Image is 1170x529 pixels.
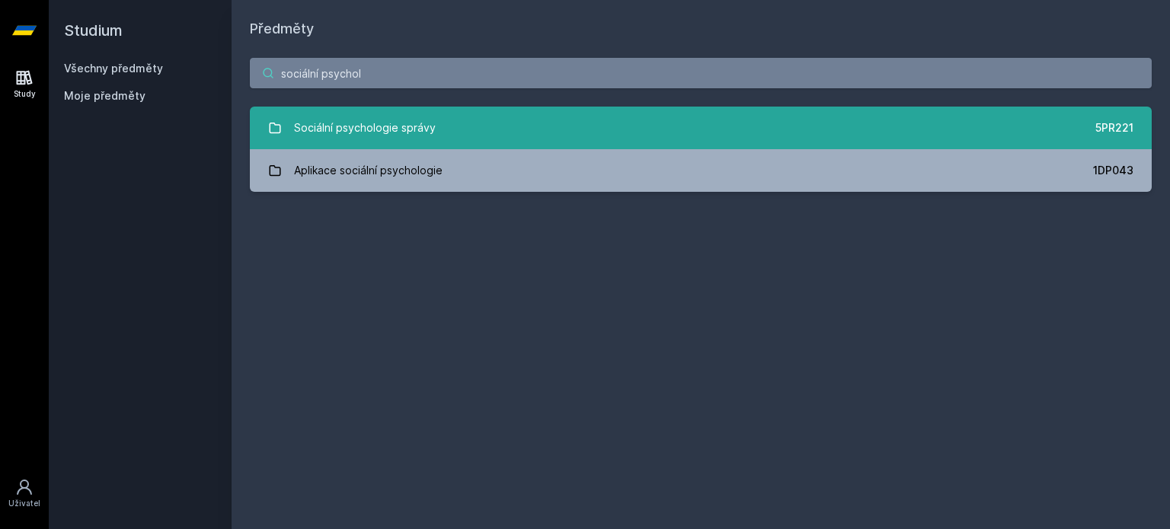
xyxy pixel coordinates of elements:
[64,62,163,75] a: Všechny předměty
[250,58,1152,88] input: Název nebo ident předmětu…
[3,61,46,107] a: Study
[14,88,36,100] div: Study
[64,88,145,104] span: Moje předměty
[250,149,1152,192] a: Aplikace sociální psychologie 1DP043
[250,18,1152,40] h1: Předměty
[3,470,46,517] a: Uživatel
[1095,120,1133,135] div: 5PR221
[1093,163,1133,178] div: 1DP043
[294,155,443,186] div: Aplikace sociální psychologie
[250,107,1152,149] a: Sociální psychologie správy 5PR221
[294,113,436,143] div: Sociální psychologie správy
[8,498,40,509] div: Uživatel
